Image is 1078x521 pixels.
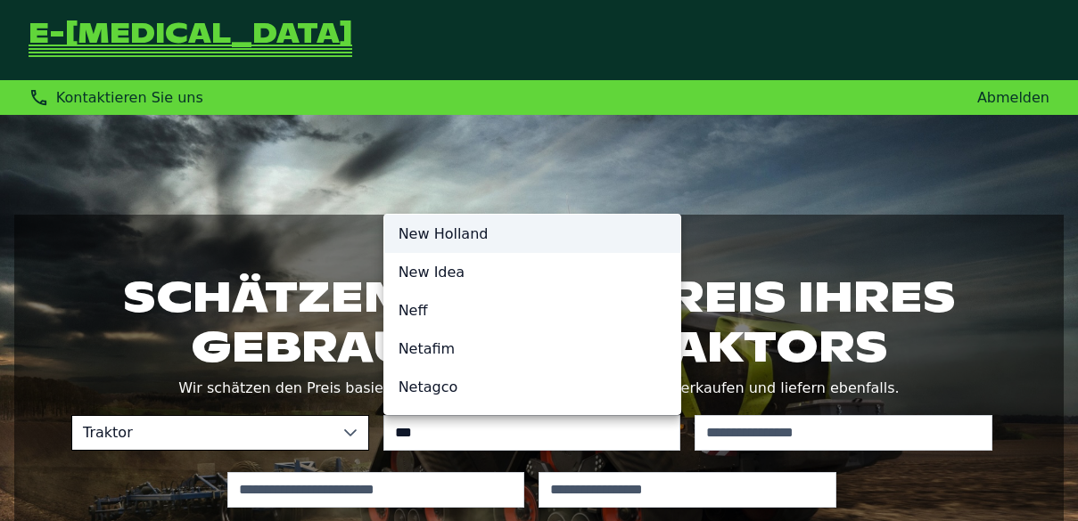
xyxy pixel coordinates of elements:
li: New Holland [384,215,680,253]
a: Zurück zur Startseite [29,21,352,59]
a: Abmelden [977,89,1049,106]
h1: Schätzen Sie den Preis Ihres gebrauchten Traktors [71,272,1007,371]
span: Kontaktieren Sie uns [56,89,203,106]
li: Neff [384,291,680,330]
li: New Idea [384,253,680,291]
span: Traktor [72,416,333,450]
p: Wir schätzen den Preis basierend auf umfangreichen Preisdaten. Wir verkaufen und liefern ebenfalls. [71,376,1007,401]
div: Kontaktieren Sie uns [29,87,203,108]
li: Netagco [384,368,680,406]
li: Nettuno [384,406,680,444]
li: Netafim [384,330,680,368]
